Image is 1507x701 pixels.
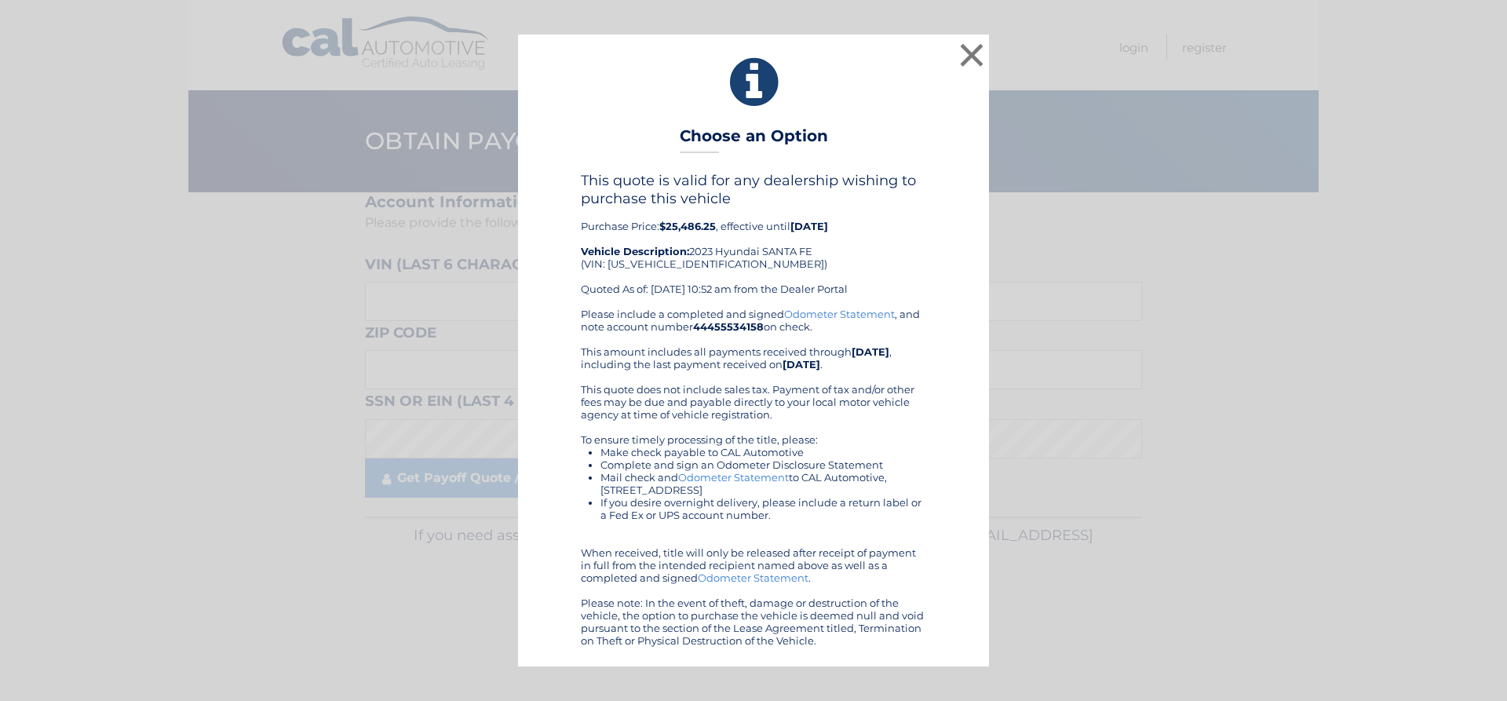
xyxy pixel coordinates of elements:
[581,308,926,647] div: Please include a completed and signed , and note account number on check. This amount includes al...
[852,345,889,358] b: [DATE]
[680,126,828,154] h3: Choose an Option
[581,172,926,206] h4: This quote is valid for any dealership wishing to purchase this vehicle
[600,458,926,471] li: Complete and sign an Odometer Disclosure Statement
[784,308,895,320] a: Odometer Statement
[693,320,764,333] b: 44455534158
[678,471,789,484] a: Odometer Statement
[600,471,926,496] li: Mail check and to CAL Automotive, [STREET_ADDRESS]
[659,220,716,232] b: $25,486.25
[600,446,926,458] li: Make check payable to CAL Automotive
[600,496,926,521] li: If you desire overnight delivery, please include a return label or a Fed Ex or UPS account number.
[790,220,828,232] b: [DATE]
[581,245,689,257] strong: Vehicle Description:
[581,172,926,307] div: Purchase Price: , effective until 2023 Hyundai SANTA FE (VIN: [US_VEHICLE_IDENTIFICATION_NUMBER])...
[698,571,808,584] a: Odometer Statement
[783,358,820,371] b: [DATE]
[956,39,987,71] button: ×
